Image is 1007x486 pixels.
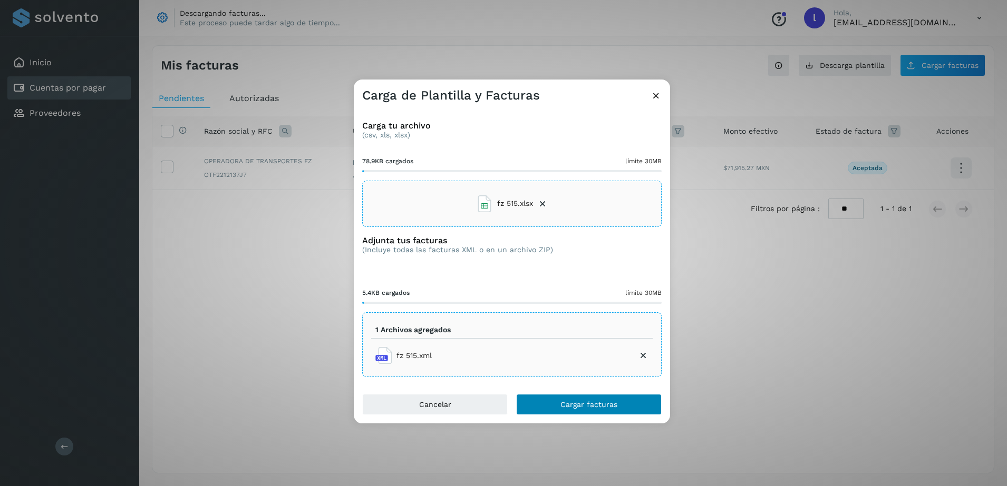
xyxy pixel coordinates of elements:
[625,288,662,297] span: límite 30MB
[362,121,662,131] h3: Carga tu archivo
[497,198,533,209] span: fz 515.xlsx
[362,245,553,254] p: (Incluye todas las facturas XML o en un archivo ZIP)
[560,401,617,408] span: Cargar facturas
[516,394,662,415] button: Cargar facturas
[362,235,553,245] h3: Adjunta tus facturas
[362,88,540,103] h3: Carga de Plantilla y Facturas
[375,325,451,334] p: 1 Archivos agregados
[362,156,413,166] span: 78.9KB cargados
[396,350,432,361] span: fz 515.xml
[362,288,410,297] span: 5.4KB cargados
[362,131,662,140] p: (csv, xls, xlsx)
[362,394,508,415] button: Cancelar
[419,401,451,408] span: Cancelar
[625,156,662,166] span: límite 30MB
